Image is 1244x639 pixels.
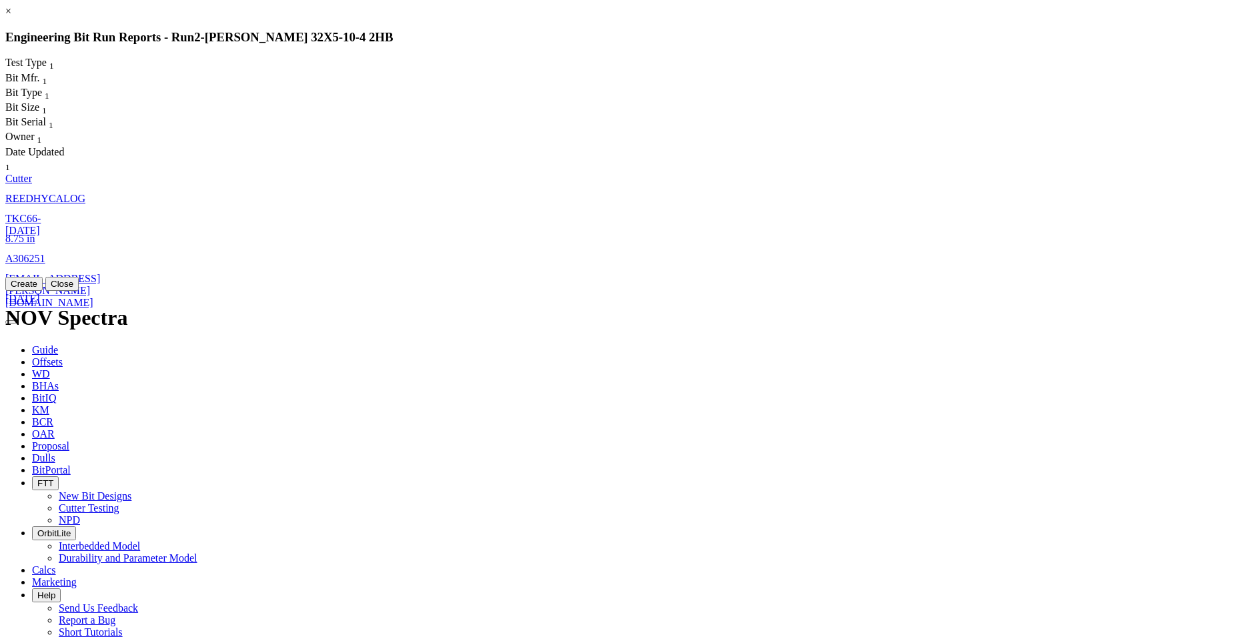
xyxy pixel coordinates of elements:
[59,514,80,526] a: NPD
[5,146,64,157] span: Date Updated
[37,528,71,538] span: OrbitLite
[5,146,71,173] div: Date Updated Sort None
[45,91,49,101] sub: 1
[32,356,63,368] span: Offsets
[32,416,53,428] span: BCR
[5,87,42,98] span: Bit Type
[5,162,10,172] sub: 1
[59,614,115,626] a: Report a Bug
[5,57,47,68] span: Test Type
[5,158,10,169] span: Sort None
[194,30,200,44] span: 2
[5,273,100,308] a: [EMAIL_ADDRESS][PERSON_NAME][DOMAIN_NAME]
[32,428,55,440] span: OAR
[205,30,394,44] span: [PERSON_NAME] 32X5-10-4 2HB
[32,464,71,476] span: BitPortal
[32,380,59,392] span: BHAs
[37,131,42,142] span: Sort None
[59,540,140,552] a: Interbedded Model
[59,626,123,638] a: Short Tutorials
[5,305,1239,330] h1: NOV Spectra
[37,135,42,145] sub: 1
[5,57,79,71] div: Test Type Sort None
[5,131,35,142] span: Owner
[43,76,47,86] sub: 1
[5,87,72,101] div: Bit Type Sort None
[59,490,131,502] a: New Bit Designs
[5,146,71,173] div: Sort None
[32,368,50,380] span: WD
[5,101,72,116] div: Bit Size Sort None
[32,576,77,588] span: Marketing
[5,5,11,17] a: ×
[32,440,69,452] span: Proposal
[49,116,53,127] span: Sort None
[5,193,85,204] a: REEDHYCALOG
[32,344,58,356] span: Guide
[27,233,35,244] span: in
[5,213,41,236] a: TKC66-[DATE]
[5,72,72,87] div: Sort None
[5,233,24,244] span: 8.75
[49,61,54,71] sub: 1
[5,72,40,83] span: Bit Mfr.
[32,392,56,404] span: BitIQ
[32,452,55,464] span: Dulls
[32,564,56,576] span: Calcs
[42,101,47,113] span: Sort None
[5,233,35,244] a: 8.75 in
[59,552,197,564] a: Durability and Parameter Model
[5,116,46,127] span: Bit Serial
[5,277,43,291] button: Create
[59,602,138,614] a: Send Us Feedback
[5,293,40,304] a: [DATE]
[43,72,47,83] span: Sort None
[45,87,49,98] span: Sort None
[5,116,79,131] div: Sort None
[49,120,53,130] sub: 1
[49,57,54,68] span: Sort None
[5,57,79,71] div: Sort None
[32,404,49,416] span: KM
[5,253,45,264] a: A306251
[5,87,72,101] div: Sort None
[5,101,39,113] span: Bit Size
[5,131,71,145] div: Sort None
[45,277,79,291] button: Close
[5,116,79,131] div: Bit Serial Sort None
[42,105,47,115] sub: 1
[5,30,1239,45] h3: Engineering Bit Run Reports - Run -
[59,502,119,514] a: Cutter Testing
[5,72,72,87] div: Bit Mfr. Sort None
[37,590,55,600] span: Help
[5,173,32,184] a: Cutter
[5,101,72,116] div: Sort None
[5,131,71,145] div: Owner Sort None
[37,478,53,488] span: FTT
